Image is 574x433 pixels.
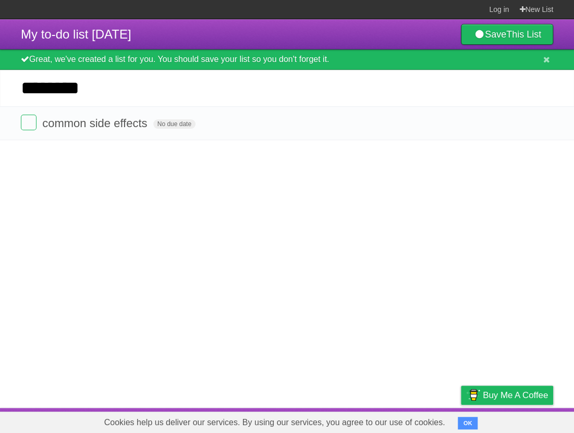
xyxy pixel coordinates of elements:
span: common side effects [42,117,150,130]
button: OK [458,417,478,429]
b: This List [506,29,541,40]
span: No due date [153,119,196,129]
a: About [322,411,344,430]
span: Buy me a coffee [483,386,548,404]
span: Cookies help us deliver our services. By using our services, you agree to our use of cookies. [94,412,456,433]
a: Developers [357,411,399,430]
a: Privacy [447,411,474,430]
span: My to-do list [DATE] [21,27,131,41]
a: Terms [412,411,435,430]
a: Suggest a feature [487,411,553,430]
label: Done [21,115,36,130]
a: SaveThis List [461,24,553,45]
img: Buy me a coffee [466,386,480,404]
a: Buy me a coffee [461,386,553,405]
